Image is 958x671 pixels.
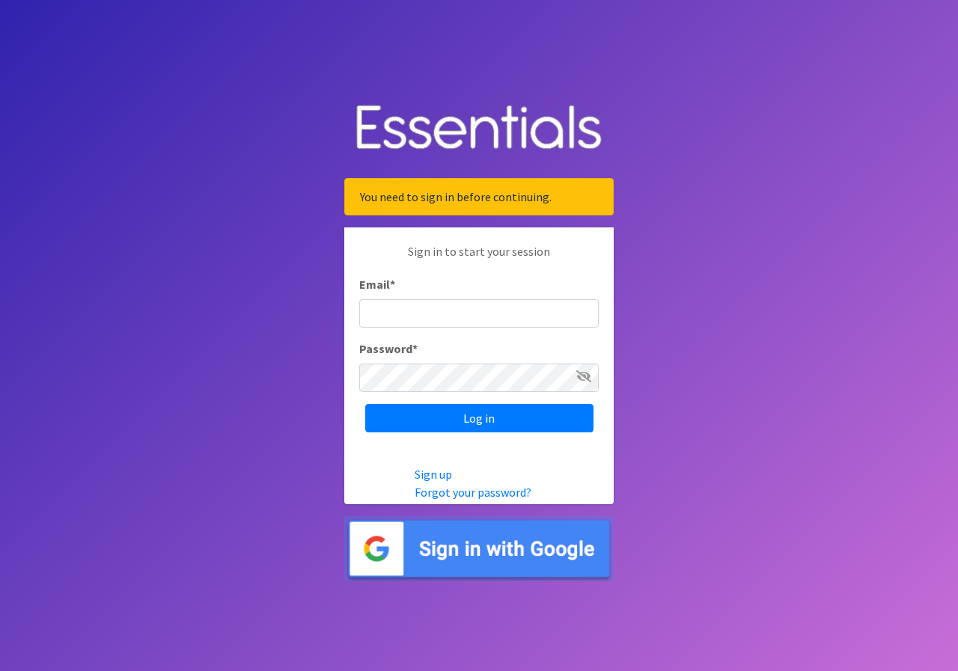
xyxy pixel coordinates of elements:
[344,516,614,581] img: Sign in with Google
[344,90,614,167] img: Human Essentials
[359,340,418,358] label: Password
[359,275,395,293] label: Email
[415,485,531,500] a: Forgot your password?
[415,467,452,482] a: Sign up
[412,341,418,356] abbr: required
[344,178,614,215] div: You need to sign in before continuing.
[365,404,594,432] input: Log in
[390,277,395,292] abbr: required
[359,242,599,275] p: Sign in to start your session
